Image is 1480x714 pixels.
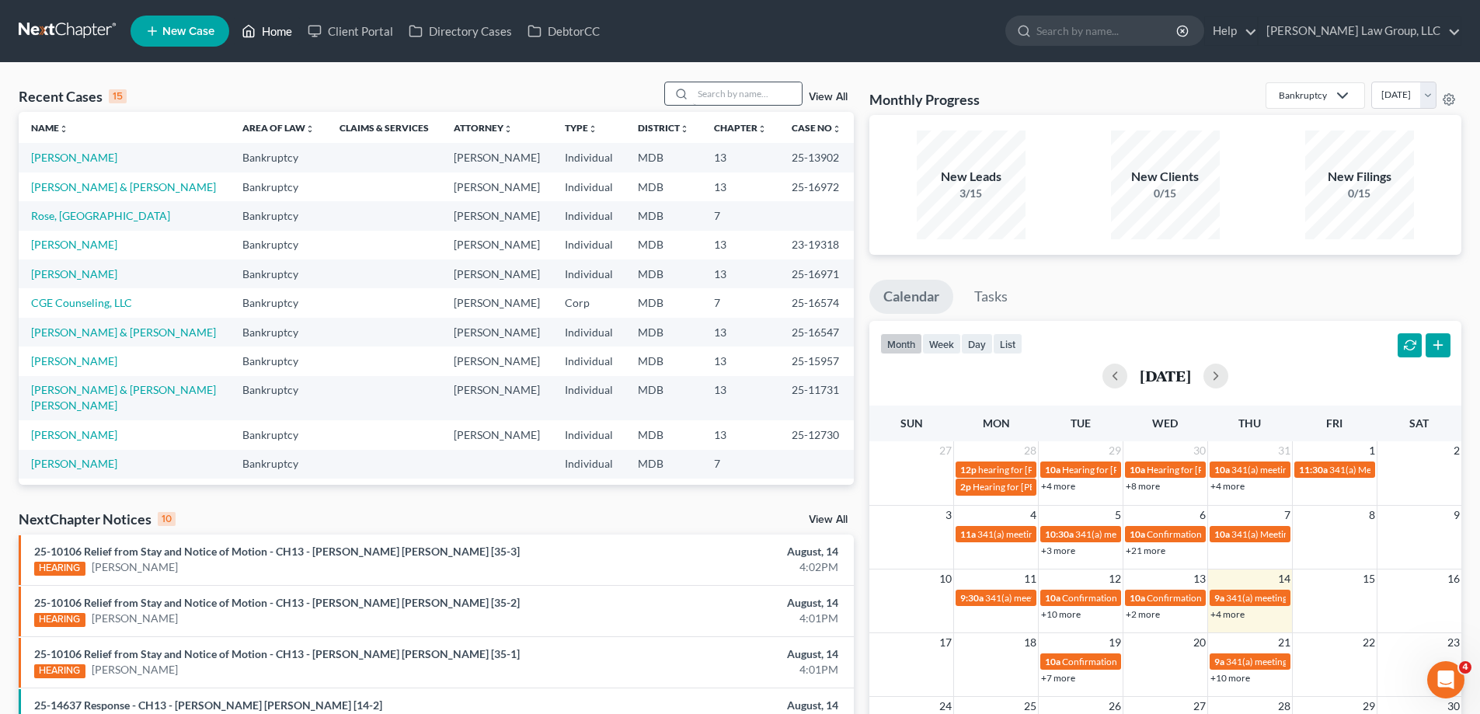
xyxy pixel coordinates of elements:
[441,201,552,230] td: [PERSON_NAME]
[552,347,625,375] td: Individual
[441,259,552,288] td: [PERSON_NAME]
[702,201,779,230] td: 7
[625,172,702,201] td: MDB
[1409,416,1429,430] span: Sat
[779,288,854,317] td: 25-16574
[230,347,327,375] td: Bankruptcy
[938,441,953,460] span: 27
[441,172,552,201] td: [PERSON_NAME]
[1062,656,1238,667] span: Confirmation hearing for [PERSON_NAME]
[230,479,327,507] td: Bankruptcy
[552,420,625,449] td: Individual
[977,528,1127,540] span: 341(a) meeting for [PERSON_NAME]
[92,611,178,626] a: [PERSON_NAME]
[625,259,702,288] td: MDB
[1367,441,1377,460] span: 1
[1126,480,1160,492] a: +8 more
[702,479,779,507] td: 13
[680,124,689,134] i: unfold_more
[960,481,971,493] span: 2p
[1062,592,1238,604] span: Confirmation hearing for [PERSON_NAME]
[1427,661,1464,698] iframe: Intercom live chat
[779,172,854,201] td: 25-16972
[92,559,178,575] a: [PERSON_NAME]
[938,569,953,588] span: 10
[1147,464,1268,475] span: Hearing for [PERSON_NAME]
[1036,16,1179,45] input: Search by name...
[162,26,214,37] span: New Case
[638,122,689,134] a: Districtunfold_more
[714,122,767,134] a: Chapterunfold_more
[779,259,854,288] td: 25-16971
[441,479,552,507] td: [PERSON_NAME]
[1045,656,1060,667] span: 10a
[59,124,68,134] i: unfold_more
[31,151,117,164] a: [PERSON_NAME]
[960,280,1022,314] a: Tasks
[34,647,520,660] a: 25-10106 Relief from Stay and Notice of Motion - CH13 - [PERSON_NAME] [PERSON_NAME] [35-1]
[19,510,176,528] div: NextChapter Notices
[1071,416,1091,430] span: Tue
[19,87,127,106] div: Recent Cases
[917,168,1026,186] div: New Leads
[1329,464,1480,475] span: 341(a) Meeting for [PERSON_NAME]
[580,662,838,677] div: 4:01PM
[1126,608,1160,620] a: +2 more
[230,288,327,317] td: Bankruptcy
[1276,633,1292,652] span: 21
[1279,89,1327,102] div: Bankruptcy
[900,416,923,430] span: Sun
[565,122,597,134] a: Typeunfold_more
[300,17,401,45] a: Client Portal
[1022,441,1038,460] span: 28
[1198,506,1207,524] span: 6
[1283,506,1292,524] span: 7
[230,450,327,479] td: Bankruptcy
[702,450,779,479] td: 7
[1361,569,1377,588] span: 15
[34,698,382,712] a: 25-14637 Response - CH13 - [PERSON_NAME] [PERSON_NAME] [14-2]
[1140,367,1191,384] h2: [DATE]
[552,318,625,347] td: Individual
[1130,528,1145,540] span: 10a
[31,122,68,134] a: Nameunfold_more
[1192,633,1207,652] span: 20
[31,457,117,470] a: [PERSON_NAME]
[580,698,838,713] div: August, 14
[580,611,838,626] div: 4:01PM
[625,201,702,230] td: MDB
[441,318,552,347] td: [PERSON_NAME]
[809,514,848,525] a: View All
[1231,528,1382,540] span: 341(a) Meeting for [PERSON_NAME]
[1045,464,1060,475] span: 10a
[917,186,1026,201] div: 3/15
[1326,416,1342,430] span: Fri
[552,450,625,479] td: Individual
[1226,656,1376,667] span: 341(a) meeting for [PERSON_NAME]
[441,347,552,375] td: [PERSON_NAME]
[779,231,854,259] td: 23-19318
[625,450,702,479] td: MDB
[702,259,779,288] td: 13
[1111,168,1220,186] div: New Clients
[109,89,127,103] div: 15
[230,259,327,288] td: Bankruptcy
[1022,569,1038,588] span: 11
[960,592,984,604] span: 9:30a
[158,512,176,526] div: 10
[230,376,327,420] td: Bankruptcy
[1259,17,1461,45] a: [PERSON_NAME] Law Group, LLC
[1214,592,1224,604] span: 9a
[31,383,216,412] a: [PERSON_NAME] & [PERSON_NAME] [PERSON_NAME]
[230,143,327,172] td: Bankruptcy
[1459,661,1471,674] span: 4
[625,143,702,172] td: MDB
[92,662,178,677] a: [PERSON_NAME]
[1361,633,1377,652] span: 22
[869,280,953,314] a: Calendar
[1041,608,1081,620] a: +10 more
[552,143,625,172] td: Individual
[1214,656,1224,667] span: 9a
[552,231,625,259] td: Individual
[983,416,1010,430] span: Mon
